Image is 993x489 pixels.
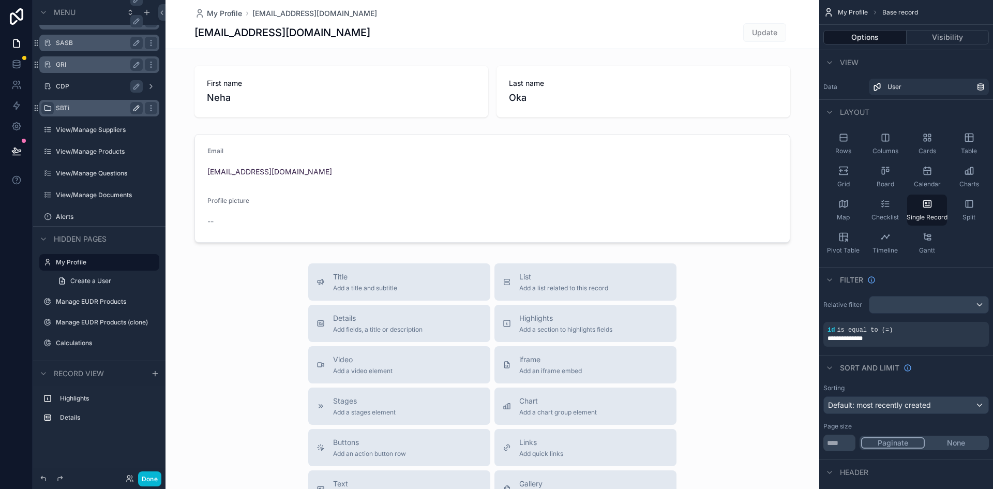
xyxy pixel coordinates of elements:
label: Manage EUDR Products (clone) [56,318,157,327]
button: Single Record [907,195,947,226]
label: Highlights [60,394,155,403]
button: Default: most recently created [823,396,989,414]
label: SBTi [56,104,139,112]
span: Pivot Table [827,246,860,255]
span: Charts [959,180,979,188]
span: Map [837,213,850,221]
span: Menu [54,7,76,18]
button: Grid [823,161,863,192]
a: Create a User [52,273,159,289]
span: Create a User [70,277,111,285]
span: Layout [840,107,869,117]
button: Board [865,161,905,192]
span: Cards [919,147,936,155]
button: Rows [823,128,863,159]
button: Pivot Table [823,228,863,259]
span: Single Record [907,213,947,221]
button: Visibility [907,30,989,45]
a: User [869,79,989,95]
label: View/Manage Products [56,147,157,156]
label: View/Manage Suppliers [56,126,157,134]
label: View/Manage Documents [56,191,157,199]
span: Filter [840,275,863,285]
div: scrollable content [33,386,165,436]
span: Base record [882,8,918,17]
label: Alerts [56,213,157,221]
label: Manage EUDR Products [56,298,157,306]
h1: [EMAIL_ADDRESS][DOMAIN_NAME] [194,25,370,40]
button: Options [823,30,907,45]
span: Sort And Limit [840,363,899,373]
label: Sorting [823,384,845,392]
button: Paginate [861,437,925,449]
span: Gantt [919,246,935,255]
span: Hidden pages [54,234,107,244]
button: Cards [907,128,947,159]
span: Split [962,213,975,221]
button: Map [823,195,863,226]
label: Relative filter [823,301,865,309]
button: Done [138,471,161,486]
span: My Profile [838,8,868,17]
button: Charts [949,161,989,192]
span: Timeline [872,246,898,255]
label: CDP [56,82,139,91]
span: Checklist [871,213,899,221]
label: Calculations [56,339,157,347]
label: GRI [56,61,139,69]
button: Timeline [865,228,905,259]
a: [EMAIL_ADDRESS][DOMAIN_NAME] [252,8,377,19]
span: Columns [872,147,898,155]
button: Columns [865,128,905,159]
button: Gantt [907,228,947,259]
button: Table [949,128,989,159]
label: Page size [823,422,852,431]
a: My Profile [194,8,242,19]
label: View/Manage Questions [56,169,157,177]
button: Checklist [865,195,905,226]
button: None [925,437,987,449]
span: Calendar [914,180,941,188]
span: Header [840,467,868,478]
span: My Profile [207,8,242,19]
span: is equal to (=) [837,327,893,334]
span: View [840,57,859,68]
button: Calendar [907,161,947,192]
span: Grid [837,180,850,188]
span: Board [877,180,894,188]
span: Table [961,147,977,155]
span: Record view [54,368,104,379]
span: Rows [835,147,851,155]
button: Split [949,195,989,226]
label: SASB [56,39,139,47]
label: Details [60,413,155,422]
label: Data [823,83,865,91]
label: My Profile [56,258,153,266]
span: id [827,327,835,334]
span: Default: most recently created [828,401,931,409]
span: User [887,83,901,91]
